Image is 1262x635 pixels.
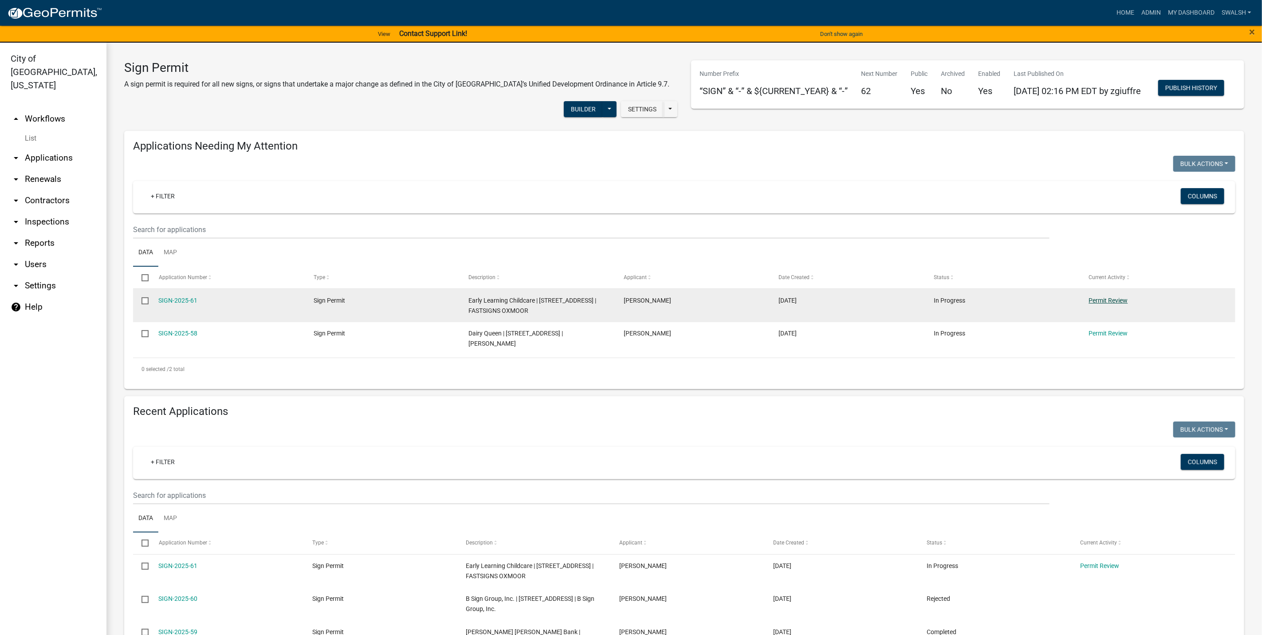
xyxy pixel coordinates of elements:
[374,27,394,41] a: View
[469,330,563,347] span: Dairy Queen | 1710 Veterans Parkway | John S. Odom
[1181,454,1224,470] button: Columns
[11,174,21,185] i: arrow_drop_down
[466,540,493,546] span: Description
[925,267,1081,288] datatable-header-cell: Status
[11,114,21,124] i: arrow_drop_up
[133,239,158,267] a: Data
[124,60,669,75] h3: Sign Permit
[615,267,771,288] datatable-header-cell: Applicant
[457,532,611,554] datatable-header-cell: Description
[765,532,918,554] datatable-header-cell: Date Created
[11,238,21,248] i: arrow_drop_down
[11,153,21,163] i: arrow_drop_down
[861,69,898,79] p: Next Number
[927,562,958,569] span: In Progress
[469,297,597,314] span: Early Learning Childcare | 1604 E 10th Street | FASTSIGNS OXMOOR
[1181,188,1224,204] button: Columns
[1138,4,1164,21] a: Admin
[1080,267,1235,288] datatable-header-cell: Current Activity
[934,297,965,304] span: In Progress
[133,505,158,533] a: Data
[312,540,324,546] span: Type
[911,86,928,96] h5: Yes
[11,195,21,206] i: arrow_drop_down
[1173,156,1235,172] button: Bulk Actions
[624,297,671,304] span: Don Wallis
[304,532,457,554] datatable-header-cell: Type
[621,101,664,117] button: Settings
[1250,27,1255,37] button: Close
[1089,330,1128,337] a: Permit Review
[133,532,150,554] datatable-header-cell: Select
[927,595,950,602] span: Rejected
[11,259,21,270] i: arrow_drop_down
[700,69,848,79] p: Number Prefix
[133,405,1235,418] h4: Recent Applications
[941,69,965,79] p: Archived
[624,330,671,337] span: John Odom
[1158,80,1224,96] button: Publish History
[159,540,207,546] span: Application Number
[142,366,169,372] span: 0 selected /
[144,454,182,470] a: + Filter
[133,358,1235,380] div: 2 total
[611,532,765,554] datatable-header-cell: Applicant
[934,274,949,280] span: Status
[1014,69,1141,79] p: Last Published On
[312,595,344,602] span: Sign Permit
[133,486,1050,505] input: Search for applications
[1081,540,1117,546] span: Current Activity
[314,297,345,304] span: Sign Permit
[770,267,925,288] datatable-header-cell: Date Created
[1081,562,1120,569] a: Permit Review
[941,86,965,96] h5: No
[773,595,791,602] span: 09/16/2025
[911,69,928,79] p: Public
[927,540,942,546] span: Status
[1072,532,1226,554] datatable-header-cell: Current Activity
[11,280,21,291] i: arrow_drop_down
[620,562,667,569] span: Don Wallis
[1173,422,1235,438] button: Bulk Actions
[817,27,866,41] button: Don't show again
[158,505,182,533] a: Map
[150,267,305,288] datatable-header-cell: Application Number
[466,595,594,612] span: B Sign Group, Inc. | 4239 Earnings Way | B Sign Group, Inc.
[773,540,804,546] span: Date Created
[934,330,965,337] span: In Progress
[314,330,345,337] span: Sign Permit
[469,274,496,280] span: Description
[620,540,643,546] span: Applicant
[158,239,182,267] a: Map
[1089,297,1128,304] a: Permit Review
[700,86,848,96] h5: “SIGN” & “-” & ${CURRENT_YEAR} & “-”
[159,562,198,569] a: SIGN-2025-61
[133,221,1050,239] input: Search for applications
[466,562,594,580] span: Early Learning Childcare | 1604 E 10th Street | FASTSIGNS OXMOOR
[11,302,21,312] i: help
[1164,4,1218,21] a: My Dashboard
[620,595,667,602] span: Laura Johnston
[779,274,810,280] span: Date Created
[1250,26,1255,38] span: ×
[1014,86,1141,96] span: [DATE] 02:16 PM EDT by zgiuffre
[159,330,198,337] a: SIGN-2025-58
[144,188,182,204] a: + Filter
[1218,4,1255,21] a: swalsh
[773,562,791,569] span: 09/16/2025
[312,562,344,569] span: Sign Permit
[564,101,603,117] button: Builder
[779,297,797,304] span: 09/16/2025
[399,29,467,38] strong: Contact Support Link!
[124,79,669,90] p: A sign permit is required for all new signs, or signs that undertake a major change as defined in...
[1158,85,1224,92] wm-modal-confirm: Workflow Publish History
[159,297,198,304] a: SIGN-2025-61
[624,274,647,280] span: Applicant
[918,532,1072,554] datatable-header-cell: Status
[861,86,898,96] h5: 62
[159,274,207,280] span: Application Number
[305,267,460,288] datatable-header-cell: Type
[133,267,150,288] datatable-header-cell: Select
[979,69,1001,79] p: Enabled
[979,86,1001,96] h5: Yes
